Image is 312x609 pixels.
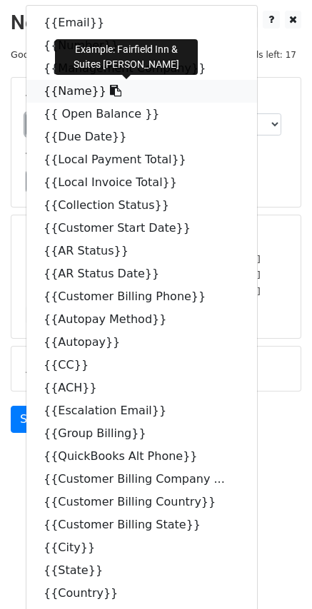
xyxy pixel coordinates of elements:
a: {{Customer Billing State}} [26,513,257,536]
a: {{Customer Billing Country}} [26,491,257,513]
a: {{Group Billing}} [26,422,257,445]
a: {{AR Status}} [26,240,257,262]
iframe: Chat Widget [241,541,312,609]
a: {{Collection Status}} [26,194,257,217]
h2: New Campaign [11,11,301,35]
a: {{City}} [26,536,257,559]
small: [EMAIL_ADDRESS][PERSON_NAME][DOMAIN_NAME] [26,286,261,297]
a: {{State}} [26,559,257,582]
a: {{Number}} [26,34,257,57]
a: {{Customer Start Date}} [26,217,257,240]
div: Example: Fairfield Inn & Suites [PERSON_NAME] [55,39,198,75]
a: {{Customer Billing Phone}} [26,285,257,308]
a: Send [11,406,58,433]
a: {{QuickBooks Alt Phone}} [26,445,257,468]
small: [EMAIL_ADDRESS][PERSON_NAME][DOMAIN_NAME] [26,270,261,280]
a: {{Local Payment Total}} [26,148,257,171]
a: {{Country}} [26,582,257,605]
a: {{Email}} [26,11,257,34]
a: {{Management Company}} [26,57,257,80]
a: {{ACH}} [26,377,257,399]
a: {{Autopay}} [26,331,257,354]
a: {{AR Status Date}} [26,262,257,285]
a: {{Due Date}} [26,126,257,148]
small: Google Sheet: [11,49,205,60]
a: {{ Open Balance }} [26,103,257,126]
a: {{Local Invoice Total}} [26,171,257,194]
a: {{CC}} [26,354,257,377]
a: {{Customer Billing Company ... [26,468,257,491]
a: {{Escalation Email}} [26,399,257,422]
a: {{Autopay Method}} [26,308,257,331]
small: [EMAIL_ADDRESS][PERSON_NAME][DOMAIN_NAME] [26,254,261,265]
a: {{Name}} [26,80,257,103]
